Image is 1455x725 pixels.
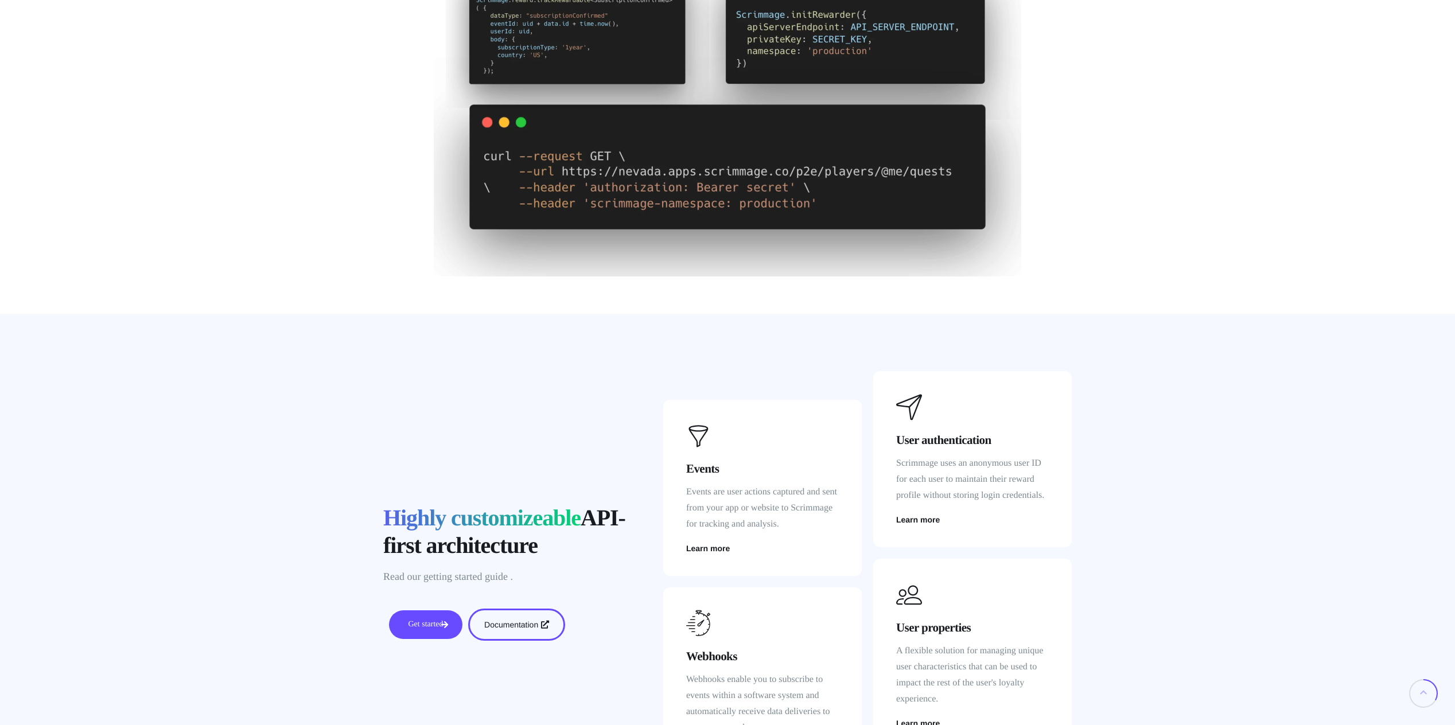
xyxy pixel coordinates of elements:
[896,455,1049,504] p: Scrimmage uses an anonymous user ID for each user to maintain their reward profile without storin...
[686,544,730,552] a: Learn more
[896,643,1049,707] p: A flexible solution for managing unique user characteristics that can be used to impact the rest ...
[383,568,652,586] p: Read our getting started guide .
[896,619,1049,636] h4: User properties
[896,431,1049,449] h4: User authentication
[468,609,565,641] a: Documentation
[686,484,839,532] p: Events are user actions captured and sent from your app or website to Scrimmage for tracking and ...
[383,504,652,559] h2: API-first architecture
[686,648,839,665] h4: Webhooks
[484,621,538,629] span: Documentation
[686,460,839,477] h4: Events
[896,516,940,524] a: Learn more
[383,504,581,532] span: Highly customizeable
